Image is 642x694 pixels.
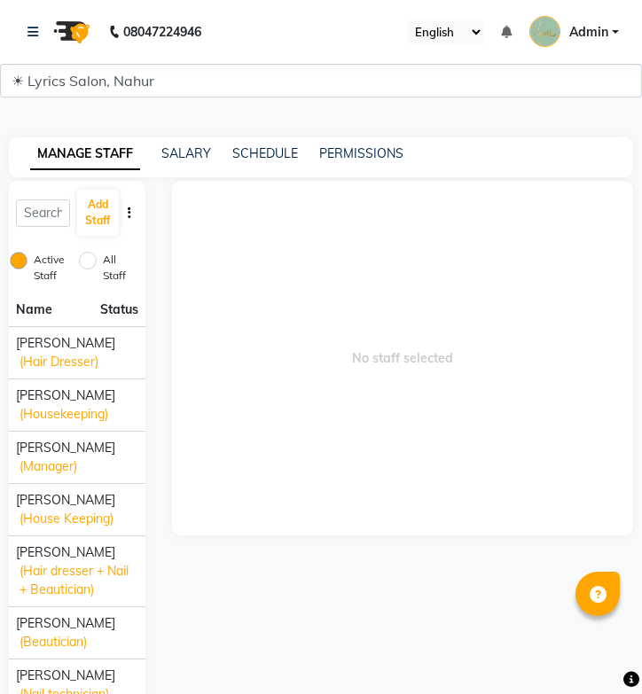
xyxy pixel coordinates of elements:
[20,562,138,599] span: (Hair dresser + Nail + Beautician)
[232,145,298,161] a: SCHEDULE
[20,633,87,651] span: (Beautician)
[16,301,52,317] span: Name
[20,457,77,476] span: (Manager)
[123,7,201,57] b: 08047224946
[16,491,115,510] span: [PERSON_NAME]
[172,181,634,535] span: No staff selected
[319,145,403,161] a: PERMISSIONS
[77,190,118,236] button: Add Staff
[103,252,138,284] label: All Staff
[16,334,115,353] span: [PERSON_NAME]
[30,138,140,170] a: MANAGE STAFF
[569,23,608,42] span: Admin
[16,386,115,405] span: [PERSON_NAME]
[16,614,115,633] span: [PERSON_NAME]
[529,16,560,47] img: Admin
[20,405,108,424] span: (Housekeeping)
[20,510,114,528] span: (House Keeping)
[45,7,95,57] img: logo
[16,543,115,562] span: [PERSON_NAME]
[16,667,115,685] span: [PERSON_NAME]
[161,145,211,161] a: SALARY
[16,439,115,457] span: [PERSON_NAME]
[34,252,85,284] label: Active Staff
[100,300,138,319] span: Status
[16,199,70,227] input: Search Staff
[20,353,98,371] span: (Hair Dresser)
